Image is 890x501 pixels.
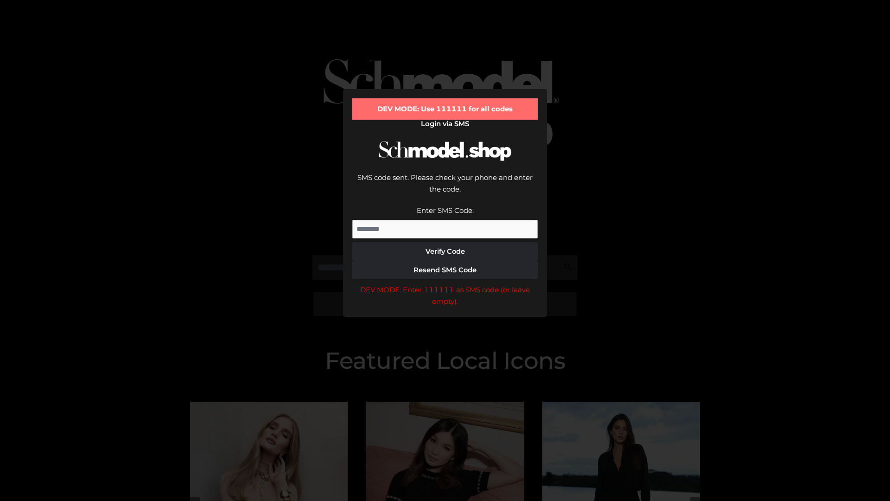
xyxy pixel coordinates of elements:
[417,206,474,215] label: Enter SMS Code:
[352,120,538,128] h2: Login via SMS
[352,242,538,261] button: Verify Code
[375,133,515,169] img: Schmodel Logo
[352,172,538,205] div: SMS code sent. Please check your phone and enter the code.
[352,98,538,120] div: DEV MODE: Use 111111 for all codes
[352,284,538,308] div: DEV MODE: Enter 111111 as SMS code (or leave empty).
[352,261,538,279] button: Resend SMS Code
